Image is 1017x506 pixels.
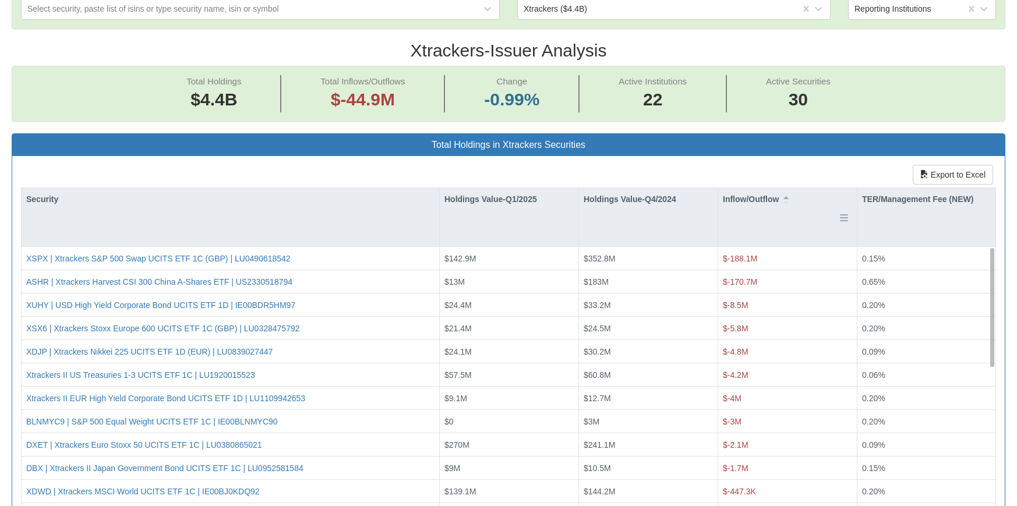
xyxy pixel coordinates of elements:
span: $21.4M [444,324,472,333]
span: $-447.3K [723,487,756,496]
span: $9.1M [444,394,467,403]
button: DXET | Xtrackers Euro Stoxx 50 UCITS ETF 1C | LU0380865021 [26,439,262,451]
span: $-44.9M [331,90,395,109]
div: 0.20% [862,299,991,311]
span: $241.1M [584,440,615,450]
button: XSPX | Xtrackers S&P 500 Swap UCITS ETF 1C (GBP) | LU0490618542 [26,253,291,264]
div: TER/Management Fee (NEW) [857,188,995,210]
span: $33.2M [584,300,611,310]
span: $10.5M [584,463,611,473]
span: $30.2M [584,347,611,356]
span: $-5.8M [723,324,748,333]
span: $139.1M [444,487,476,496]
button: XSX6 | Xtrackers Stoxx Europe 600 UCITS ETF 1C (GBP) | LU0328475792 [26,323,300,334]
span: $4.4B [190,90,237,109]
span: $-8.5M [723,300,748,310]
button: XUHY | USD High Yield Corporate Bond UCITS ETF 1D | IE00BDR5HM97 [26,299,295,311]
span: $-4.2M [723,370,748,380]
button: ASHR | Xtrackers Harvest CSI 300 China A-Shares ETF | US2330518794 [26,276,292,288]
span: $-170.7M [723,277,757,286]
span: $3M [584,417,599,426]
span: $24.5M [584,324,611,333]
div: 0.09% [862,346,991,358]
div: Reporting Institutions [854,3,931,15]
button: Export to Excel [913,165,993,185]
span: $-1.7M [723,463,748,473]
button: XDJP | Xtrackers Nikkei 225 UCITS ETF 1D (EUR) | LU0839027447 [26,346,273,358]
div: 0.65% [862,276,991,288]
div: 0.20% [862,416,991,427]
div: 0.20% [862,486,991,497]
h2: Xtrackers - Issuer Analysis [12,41,1005,60]
span: $352.8M [584,254,615,263]
div: 0.15% [862,462,991,474]
h3: Total Holdings in Xtrackers Securities [21,140,996,150]
button: DBX | Xtrackers II Japan Government Bond UCITS ETF 1C | LU0952581584 [26,462,303,474]
button: Xtrackers II US Treasuries 1-3 UCITS ETF 1C | LU1920015523 [26,369,255,381]
span: $-4M [723,394,741,403]
span: $24.1M [444,347,472,356]
span: $0 [444,417,454,426]
span: $-3M [723,417,741,426]
span: $12.7M [584,394,611,403]
span: $270M [444,440,469,450]
span: $-4.8M [723,347,748,356]
span: $9M [444,463,460,473]
div: Select security, paste list of isins or type security name, isin or symbol [27,3,279,15]
span: $-2.1M [723,440,748,450]
div: Security [22,188,439,210]
div: 0.09% [862,439,991,451]
span: Active Institutions [619,76,687,86]
div: 0.06% [862,369,991,381]
button: XDWD | Xtrackers MSCI World UCITS ETF 1C | IE00BJ0KDQ92 [26,486,260,497]
span: $57.5M [444,370,472,380]
span: 30 [766,87,831,112]
span: $-188.1M [723,254,757,263]
div: Xtrackers ($4.4B) [524,3,587,15]
button: BLNMYC9 | S&P 500 Equal Weight UCITS ETF 1C | IE00BLNMYC90 [26,416,278,427]
button: Xtrackers II EUR High Yield Corporate Bond UCITS ETF 1D | LU1109942653 [26,392,305,404]
div: 0.15% [862,253,991,264]
div: Inflow/Outflow [718,188,857,210]
span: 22 [619,87,687,112]
div: 0.20% [862,392,991,404]
span: Total Holdings [186,76,241,86]
span: -0.99% [484,87,539,112]
span: $142.9M [444,254,476,263]
div: Holdings Value-Q1/2025 [440,188,578,210]
span: Total Inflows/Outflows [320,76,405,86]
div: Holdings Value-Q4/2024 [579,188,718,210]
span: Change [497,76,528,86]
span: Active Securities [766,76,831,86]
span: $24.4M [444,300,472,310]
span: $13M [444,277,465,286]
span: $183M [584,277,609,286]
div: 0.20% [862,323,991,334]
span: $60.8M [584,370,611,380]
span: $144.2M [584,487,615,496]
